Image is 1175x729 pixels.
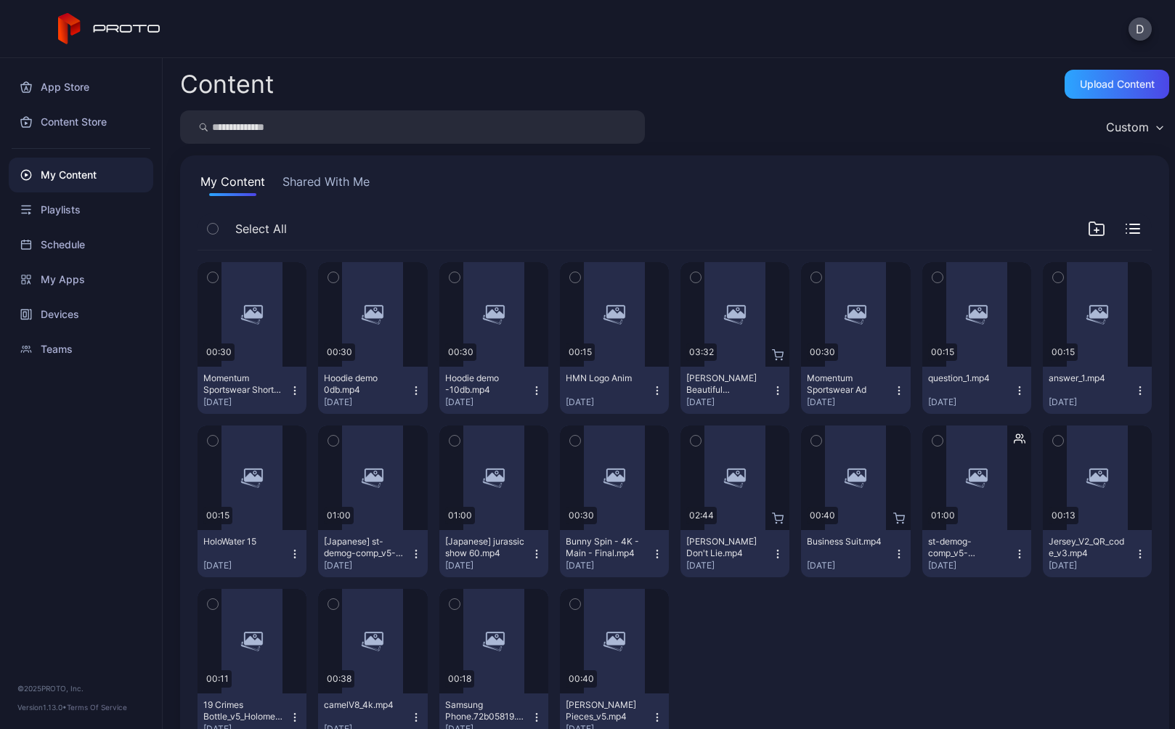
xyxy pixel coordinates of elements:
div: Momentum Sportswear Ad [807,372,887,396]
button: Business Suit.mp4[DATE] [801,530,910,577]
div: [DATE] [928,396,1014,408]
div: [DATE] [203,560,289,571]
div: Hoodie demo -10db.mp4 [445,372,525,396]
a: Content Store [9,105,153,139]
div: [DATE] [324,560,410,571]
div: [DATE] [203,396,289,408]
div: Upload Content [1080,78,1155,90]
div: Content [180,72,274,97]
button: Momentum Sportswear Ad[DATE] [801,367,910,414]
a: My Content [9,158,153,192]
a: App Store [9,70,153,105]
button: Hoodie demo 0db.mp4[DATE] [318,367,427,414]
button: [Japanese] jurassic show 60.mp4[DATE] [439,530,548,577]
div: Reese Pieces_v5.mp4 [566,699,646,722]
div: question_1.mp4 [928,372,1008,384]
div: [DATE] [445,560,531,571]
button: My Content [198,173,268,196]
div: Business Suit.mp4 [807,536,887,547]
div: 19 Crimes Bottle_v5_Holomedia.mp4 [203,699,283,722]
div: [DATE] [445,396,531,408]
a: My Apps [9,262,153,297]
button: answer_1.mp4[DATE] [1043,367,1152,414]
div: [DATE] [686,396,772,408]
button: Momentum Sportswear Shorts -10db.mp4[DATE] [198,367,306,414]
button: HMN Logo Anim[DATE] [560,367,669,414]
button: D [1129,17,1152,41]
div: [DATE] [807,560,893,571]
div: HoloWater 15 [203,536,283,547]
button: HoloWater 15[DATE] [198,530,306,577]
span: Version 1.13.0 • [17,703,67,712]
div: [Japanese] jurassic show 60.mp4 [445,536,525,559]
a: Devices [9,297,153,332]
div: [DATE] [1049,560,1134,571]
div: Custom [1106,120,1149,134]
div: HMN Logo Anim [566,372,646,384]
button: [PERSON_NAME] Don't Lie.mp4[DATE] [680,530,789,577]
div: Hoodie demo 0db.mp4 [324,372,404,396]
a: Playlists [9,192,153,227]
div: [DATE] [928,560,1014,571]
button: Hoodie demo -10db.mp4[DATE] [439,367,548,414]
button: Upload Content [1065,70,1169,99]
a: Terms Of Service [67,703,127,712]
div: [DATE] [807,396,893,408]
div: Momentum Sportswear Shorts -10db.mp4 [203,372,283,396]
div: st-demog-comp_v5-VO_1(1).mp4 [928,536,1008,559]
div: [DATE] [566,560,651,571]
a: Teams [9,332,153,367]
button: Bunny Spin - 4K - Main - Final.mp4[DATE] [560,530,669,577]
div: Jersey_V2_QR_code_v3.mp4 [1049,536,1129,559]
button: Custom [1099,110,1169,144]
button: [Japanese] st-demog-comp_v5-VO_1(1).mp4[DATE] [318,530,427,577]
button: question_1.mp4[DATE] [922,367,1031,414]
a: Schedule [9,227,153,262]
div: Samsung Phone.72b05819.mp4 [445,699,525,722]
div: [DATE] [1049,396,1134,408]
div: © 2025 PROTO, Inc. [17,683,145,694]
div: [DATE] [324,396,410,408]
div: camelV8_4k.mp4 [324,699,404,711]
div: Bunny Spin - 4K - Main - Final.mp4 [566,536,646,559]
button: Jersey_V2_QR_code_v3.mp4[DATE] [1043,530,1152,577]
button: st-demog-comp_v5-VO_1(1).mp4[DATE] [922,530,1031,577]
div: [DATE] [566,396,651,408]
div: answer_1.mp4 [1049,372,1129,384]
div: Ryan Pollie's Don't Lie.mp4 [686,536,766,559]
div: [Japanese] st-demog-comp_v5-VO_1(1).mp4 [324,536,404,559]
button: Shared With Me [280,173,373,196]
button: [PERSON_NAME] Beautiful Disaster.mp4[DATE] [680,367,789,414]
span: Select All [235,220,287,237]
div: [DATE] [686,560,772,571]
div: Billy Morrison's Beautiful Disaster.mp4 [686,372,766,396]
